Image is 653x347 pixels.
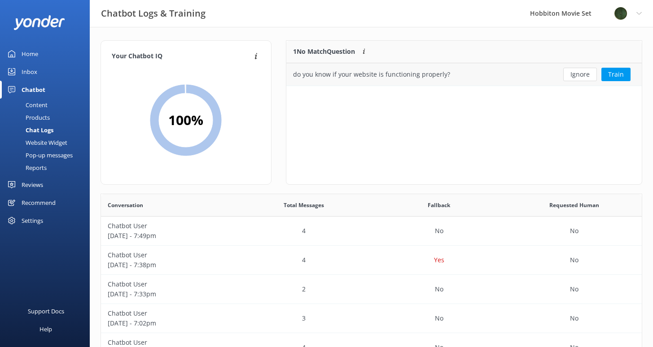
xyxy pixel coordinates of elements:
p: No [435,313,443,323]
p: No [570,255,578,265]
p: Yes [434,255,444,265]
div: row [101,304,642,333]
div: Help [39,320,52,338]
button: Train [601,68,631,81]
p: No [570,226,578,236]
p: Chatbot User [108,250,229,260]
div: Website Widget [5,136,67,149]
p: No [435,284,443,294]
button: Ignore [563,68,597,81]
div: Pop-up messages [5,149,73,161]
h3: Chatbot Logs & Training [101,6,206,21]
div: row [101,246,642,275]
div: Reviews [22,176,43,194]
a: Chat Logs [5,124,90,136]
span: Total Messages [284,201,324,209]
p: No [570,313,578,323]
p: 3 [302,313,306,323]
div: Settings [22,212,43,230]
div: Chat Logs [5,124,53,136]
div: Support Docs [28,302,64,320]
h4: Your Chatbot IQ [112,52,252,61]
div: Products [5,111,50,124]
div: do you know if your website is functioning properly? [293,69,450,79]
p: [DATE] - 7:49pm [108,231,229,241]
div: row [101,217,642,246]
div: Chatbot [22,81,45,99]
img: yonder-white-logo.png [13,15,65,30]
div: Inbox [22,63,37,81]
a: Pop-up messages [5,149,90,161]
p: Chatbot User [108,221,229,231]
p: No [570,284,578,294]
img: 34-1720495293.png [614,7,627,20]
a: Reports [5,161,90,174]
p: [DATE] - 7:33pm [108,289,229,299]
p: Chatbot User [108,308,229,318]
span: Fallback [428,201,450,209]
div: Reports [5,161,47,174]
h2: 100 % [168,109,203,131]
div: row [286,63,642,86]
div: Content [5,99,48,111]
p: [DATE] - 7:02pm [108,318,229,328]
div: row [101,275,642,304]
a: Content [5,99,90,111]
p: No [435,226,443,236]
p: 1 No Match Question [293,47,355,56]
div: grid [286,63,642,86]
div: Home [22,45,38,63]
span: Requested Human [549,201,599,209]
a: Website Widget [5,136,90,149]
p: 4 [302,255,306,265]
p: Chatbot User [108,279,229,289]
p: 2 [302,284,306,294]
p: 4 [302,226,306,236]
span: Conversation [108,201,143,209]
div: Recommend [22,194,56,212]
p: [DATE] - 7:38pm [108,260,229,270]
a: Products [5,111,90,124]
